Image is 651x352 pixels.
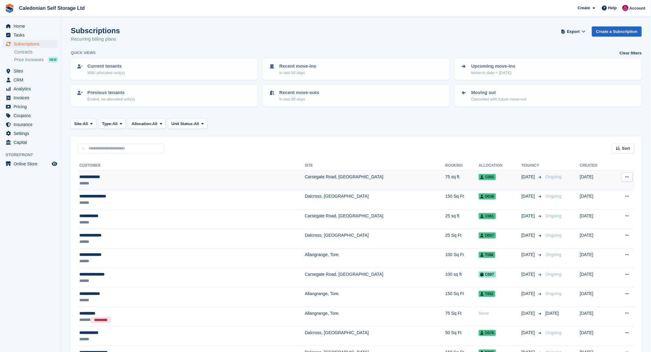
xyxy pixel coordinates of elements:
span: Analytics [14,85,50,93]
span: Settings [14,129,50,138]
a: menu [3,67,58,75]
td: [DATE] [580,209,611,229]
a: menu [3,120,58,129]
p: In last 30 days [279,96,319,102]
span: T088 [479,252,495,258]
span: [DATE] [545,311,559,316]
button: Type: All [99,119,126,129]
th: Allocation [479,161,521,171]
span: [DATE] [521,213,536,219]
img: stora-icon-8386f47178a22dfd0bd8f6a31ec36ba5ce8667c1dd55bd0f319d3a0aa187defe.svg [5,4,14,13]
a: Contracts [14,49,58,55]
span: All [83,121,88,127]
span: [DATE] [521,310,536,317]
span: Price increases [14,57,44,63]
td: [DATE] [580,248,611,268]
p: Previous tenants [87,89,135,96]
span: Ongoing [545,194,562,199]
a: Previous tenants Ended, no allocated unit(s) [71,85,257,106]
a: menu [3,22,58,30]
td: Dalcross, [GEOGRAPHIC_DATA] [305,190,445,209]
p: Recent move-outs [279,89,319,96]
th: Site [305,161,445,171]
span: Ongoing [545,213,562,218]
td: 75 sq ft [445,171,479,190]
span: Ongoing [545,252,562,257]
span: C055 [479,174,496,180]
td: [DATE] [580,171,611,190]
p: Moving out [471,89,526,96]
a: menu [3,40,58,48]
a: menu [3,102,58,111]
td: 50 Sq Ft [445,326,479,346]
td: 100 sq ft [445,268,479,287]
span: Home [14,22,50,30]
span: All [112,121,118,127]
a: menu [3,138,58,147]
img: Donald Mathieson [622,5,629,11]
span: [DATE] [521,251,536,258]
span: Coupons [14,111,50,120]
span: Ongoing [545,174,562,179]
span: Site: [74,121,83,127]
button: Export [560,26,587,37]
span: [DATE] [521,193,536,200]
th: Booking [445,161,479,171]
span: D038 [479,193,496,200]
a: Caledonian Self Storage Ltd [17,3,87,13]
th: Created [580,161,611,171]
span: Tasks [14,31,50,39]
td: [DATE] [580,287,611,307]
td: [DATE] [580,326,611,346]
span: Subscriptions [14,40,50,48]
span: Ongoing [545,272,562,277]
span: [DATE] [521,271,536,278]
div: None [479,310,521,317]
span: C061 [479,213,496,219]
span: T052 [479,291,495,297]
span: Storefront [6,152,61,158]
a: Preview store [51,160,58,168]
span: Online Store [14,160,50,168]
span: Insurance [14,120,50,129]
span: Sort [622,145,630,152]
button: Site: All [71,119,96,129]
td: Carsegate Road, [GEOGRAPHIC_DATA] [305,171,445,190]
p: Cancelled with future move-out [471,96,526,102]
button: Unit Status: All [168,119,207,129]
a: menu [3,76,58,84]
span: Sites [14,67,50,75]
span: Allocation: [132,121,152,127]
td: 100 Sq Ft [445,248,479,268]
span: Export [567,29,580,35]
a: menu [3,160,58,168]
h1: Subscriptions [71,26,120,35]
p: Recurring billing plans [71,36,120,43]
a: Recent move-outs In last 30 days [263,85,449,106]
span: All [194,121,199,127]
span: Ongoing [545,330,562,335]
td: Dalcross, [GEOGRAPHIC_DATA] [305,326,445,346]
p: Upcoming move-ins [471,63,515,70]
td: [DATE] [580,229,611,248]
a: Create a Subscription [592,26,642,37]
span: Account [629,5,645,11]
td: [DATE] [580,307,611,326]
td: Carsegate Road, [GEOGRAPHIC_DATA] [305,209,445,229]
a: Moving out Cancelled with future move-out [455,85,641,106]
p: With allocated unit(s) [87,70,125,76]
p: Recent move-ins [279,63,316,70]
span: Ongoing [545,233,562,238]
span: Unit Status: [171,121,194,127]
span: [DATE] [521,174,536,180]
span: Create [578,5,590,11]
span: Capital [14,138,50,147]
div: NEW [48,57,58,63]
th: Customer [78,161,305,171]
td: 75 Sq Ft [445,307,479,326]
span: Ongoing [545,291,562,296]
p: In last 30 days [279,70,316,76]
span: D057 [479,232,496,239]
span: [DATE] [521,330,536,336]
td: 150 Sq Ft [445,287,479,307]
